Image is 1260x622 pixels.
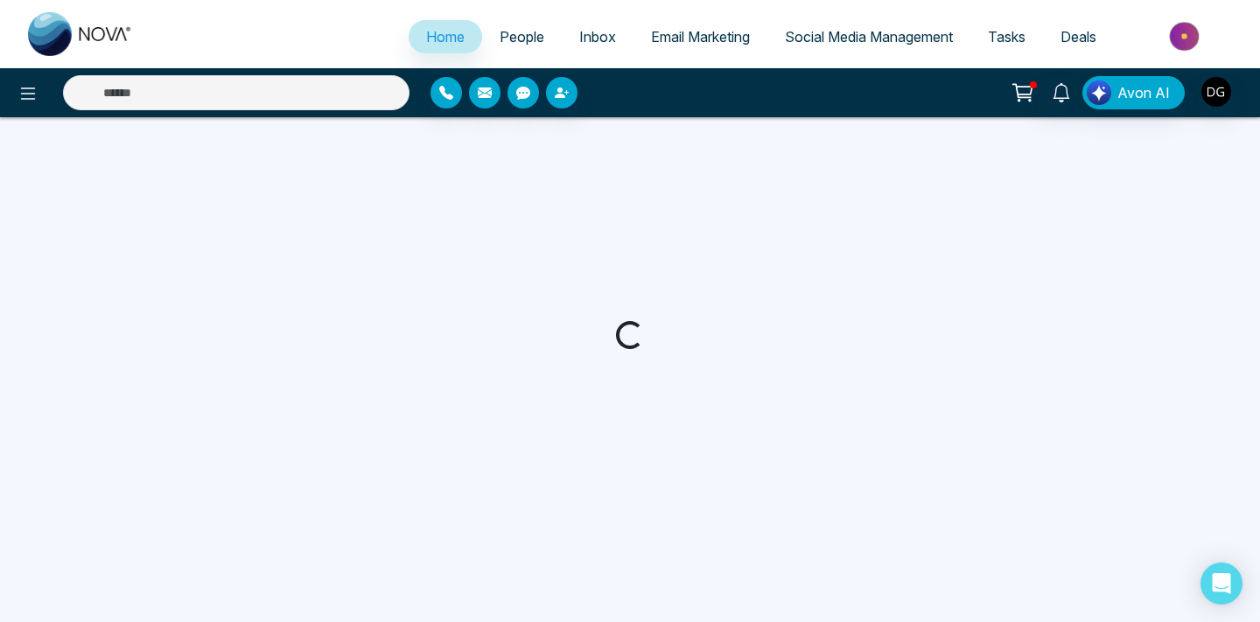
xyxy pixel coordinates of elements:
[562,20,633,53] a: Inbox
[409,20,482,53] a: Home
[1117,82,1170,103] span: Avon AI
[482,20,562,53] a: People
[500,28,544,45] span: People
[651,28,750,45] span: Email Marketing
[28,12,133,56] img: Nova CRM Logo
[1123,17,1249,56] img: Market-place.gif
[1043,20,1114,53] a: Deals
[426,28,465,45] span: Home
[1201,77,1231,107] img: User Avatar
[1060,28,1096,45] span: Deals
[988,28,1025,45] span: Tasks
[970,20,1043,53] a: Tasks
[633,20,767,53] a: Email Marketing
[1082,76,1185,109] button: Avon AI
[579,28,616,45] span: Inbox
[785,28,953,45] span: Social Media Management
[767,20,970,53] a: Social Media Management
[1200,563,1242,605] div: Open Intercom Messenger
[1087,80,1111,105] img: Lead Flow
